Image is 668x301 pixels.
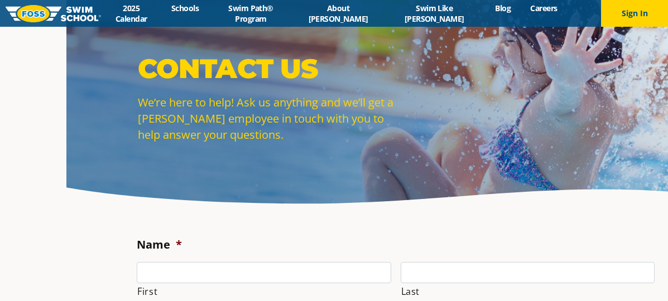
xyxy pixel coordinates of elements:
a: Swim Like [PERSON_NAME] [383,3,486,24]
a: Swim Path® Program [209,3,294,24]
label: First [137,284,391,299]
input: First name [137,262,391,283]
img: FOSS Swim School Logo [6,5,101,22]
a: About [PERSON_NAME] [294,3,383,24]
a: Careers [521,3,567,13]
a: Blog [486,3,521,13]
p: Contact Us [138,52,395,85]
p: We’re here to help! Ask us anything and we’ll get a [PERSON_NAME] employee in touch with you to h... [138,94,395,143]
input: Last name [401,262,655,283]
label: Last [401,284,655,299]
label: Name [137,237,182,252]
a: Schools [161,3,208,13]
a: 2025 Calendar [101,3,161,24]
